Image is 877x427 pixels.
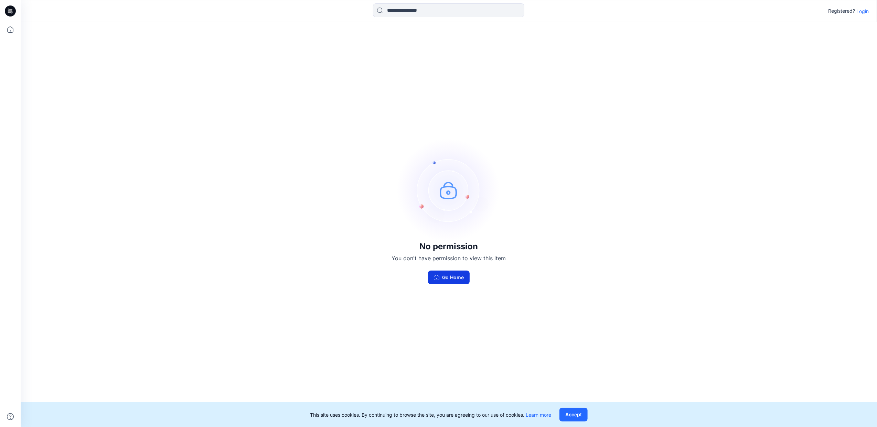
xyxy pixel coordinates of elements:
img: no-perm.svg [397,139,501,242]
p: Login [856,8,869,15]
button: Accept [559,408,588,421]
a: Learn more [526,412,551,418]
p: You don't have permission to view this item [392,254,506,262]
h3: No permission [392,242,506,251]
button: Go Home [428,271,470,284]
p: Registered? [828,7,855,15]
p: This site uses cookies. By continuing to browse the site, you are agreeing to our use of cookies. [310,411,551,418]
